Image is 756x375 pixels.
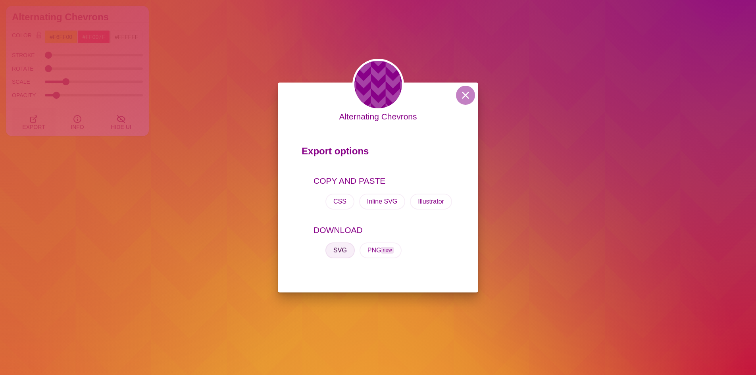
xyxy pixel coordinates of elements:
p: Export options [302,142,454,164]
p: DOWNLOAD [314,224,454,237]
button: PNGnew [360,242,402,258]
button: Illustrator [410,194,452,210]
p: COPY AND PASTE [314,175,454,187]
button: CSS [325,194,354,210]
span: new [381,247,393,254]
button: SVG [325,242,355,258]
button: Inline SVG [359,194,405,210]
img: Purple alternating chevron pattern [352,59,404,110]
p: Alternating Chevrons [339,110,417,123]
